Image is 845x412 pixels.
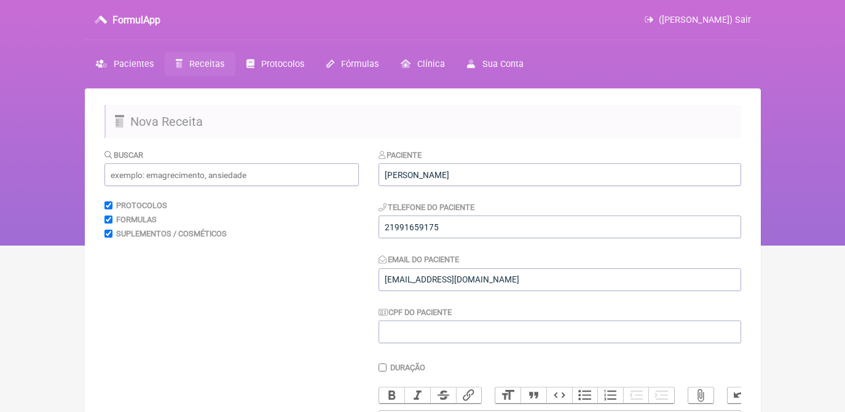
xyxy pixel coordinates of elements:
span: Clínica [417,59,445,69]
a: Receitas [165,52,235,76]
h2: Nova Receita [104,105,741,138]
label: Buscar [104,150,144,160]
h3: FormulApp [112,14,160,26]
button: Increase Level [648,387,674,403]
button: Quote [521,387,546,403]
label: Email do Paciente [379,255,460,264]
button: Link [456,387,482,403]
label: Telefone do Paciente [379,203,475,212]
button: Code [546,387,572,403]
label: Paciente [379,150,422,160]
label: Protocolos [116,201,167,210]
button: Strikethrough [430,387,456,403]
a: Protocolos [235,52,315,76]
a: Fórmulas [315,52,390,76]
label: Suplementos / Cosméticos [116,229,227,238]
input: exemplo: emagrecimento, ansiedade [104,163,359,186]
span: Sua Conta [482,59,524,69]
button: Bullets [572,387,598,403]
a: ([PERSON_NAME]) Sair [645,15,750,25]
button: Decrease Level [623,387,649,403]
span: Protocolos [261,59,304,69]
button: Bold [379,387,405,403]
a: Sua Conta [456,52,534,76]
button: Italic [404,387,430,403]
label: CPF do Paciente [379,308,452,317]
a: Clínica [390,52,456,76]
span: ([PERSON_NAME]) Sair [659,15,751,25]
button: Undo [728,387,753,403]
span: Fórmulas [341,59,379,69]
button: Attach Files [688,387,714,403]
span: Pacientes [114,59,154,69]
a: Pacientes [85,52,165,76]
label: Duração [390,363,425,372]
label: Formulas [116,215,157,224]
button: Numbers [597,387,623,403]
button: Heading [495,387,521,403]
span: Receitas [189,59,224,69]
